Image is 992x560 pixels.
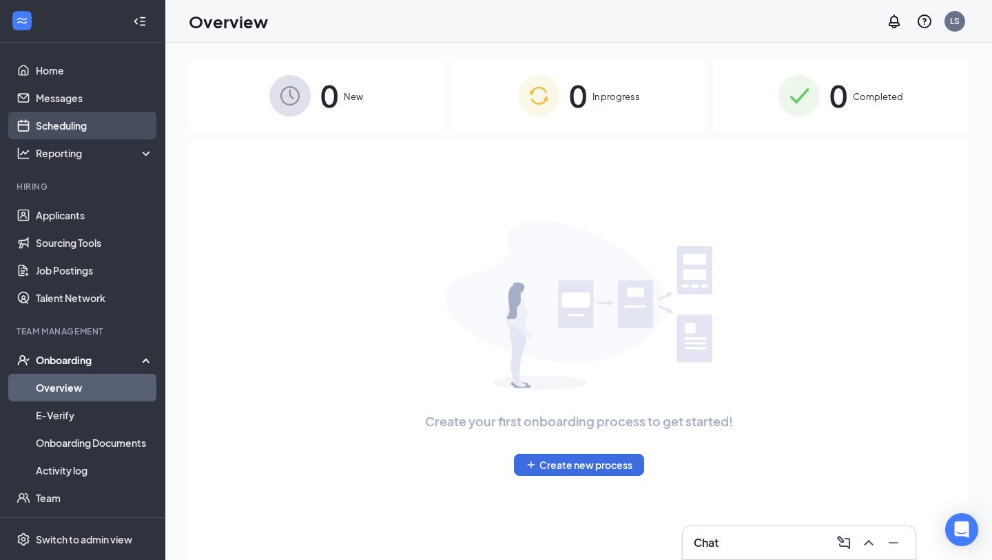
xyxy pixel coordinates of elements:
[694,535,719,550] h3: Chat
[36,374,154,401] a: Overview
[526,459,537,470] svg: Plus
[36,201,154,229] a: Applicants
[916,13,933,30] svg: QuestionInfo
[36,353,142,367] div: Onboarding
[344,90,363,103] span: New
[17,326,151,337] div: Team Management
[36,512,154,539] a: DocumentsCrown
[829,72,847,119] span: 0
[514,454,644,476] button: PlusCreate new process
[860,534,877,551] svg: ChevronUp
[36,284,154,312] a: Talent Network
[36,146,154,160] div: Reporting
[592,90,640,103] span: In progress
[17,146,30,160] svg: Analysis
[36,484,154,512] a: Team
[950,15,960,27] div: LS
[858,532,880,554] button: ChevronUp
[17,181,151,192] div: Hiring
[36,84,154,112] a: Messages
[886,13,902,30] svg: Notifications
[882,532,905,554] button: Minimize
[17,353,30,367] svg: UserCheck
[320,72,338,119] span: 0
[133,14,147,28] svg: Collapse
[36,457,154,484] a: Activity log
[189,10,268,33] h1: Overview
[17,532,30,546] svg: Settings
[853,90,903,103] span: Completed
[36,229,154,257] a: Sourcing Tools
[885,534,902,551] svg: Minimize
[425,412,733,431] span: Create your first onboarding process to get started!
[833,532,855,554] button: ComposeMessage
[15,14,29,28] svg: WorkstreamLogo
[836,534,852,551] svg: ComposeMessage
[36,532,132,546] div: Switch to admin view
[36,112,154,139] a: Scheduling
[36,57,154,84] a: Home
[36,401,154,429] a: E-Verify
[569,72,587,119] span: 0
[36,429,154,457] a: Onboarding Documents
[945,513,978,546] div: Open Intercom Messenger
[36,257,154,284] a: Job Postings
